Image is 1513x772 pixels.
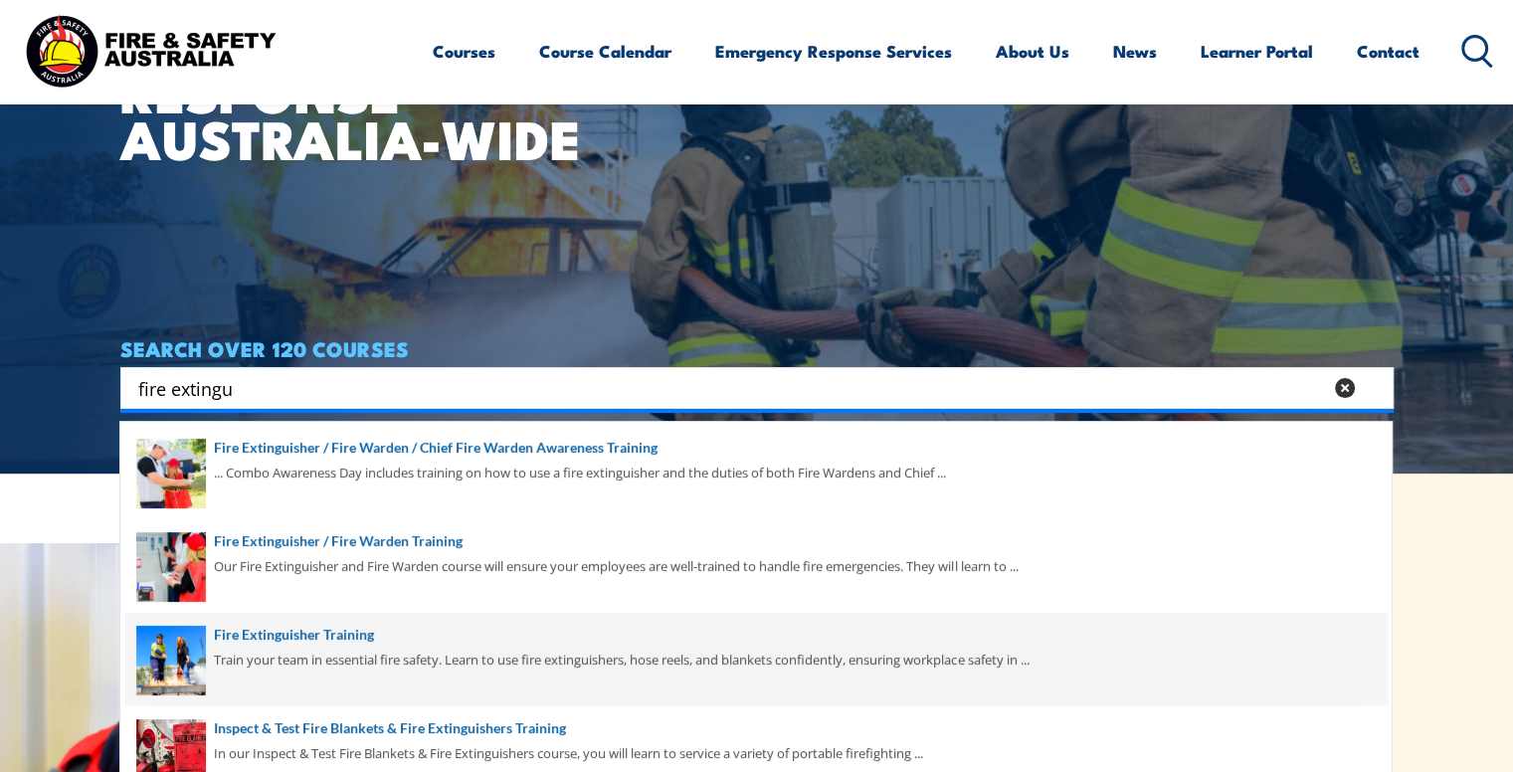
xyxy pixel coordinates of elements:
a: Courses [433,25,495,78]
a: About Us [996,25,1069,78]
a: Course Calendar [539,25,671,78]
h4: SEARCH OVER 120 COURSES [120,337,1394,359]
a: Fire Extinguisher / Fire Warden Training [136,530,1376,552]
a: News [1113,25,1157,78]
a: Fire Extinguisher Training [136,624,1376,646]
a: Contact [1357,25,1419,78]
a: Learner Portal [1201,25,1313,78]
a: Fire Extinguisher / Fire Warden / Chief Fire Warden Awareness Training [136,437,1376,459]
a: Emergency Response Services [715,25,952,78]
input: Search input [138,373,1322,403]
a: Inspect & Test Fire Blankets & Fire Extinguishers Training [136,717,1376,739]
button: Search magnifier button [1359,374,1387,402]
form: Search form [142,374,1326,402]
